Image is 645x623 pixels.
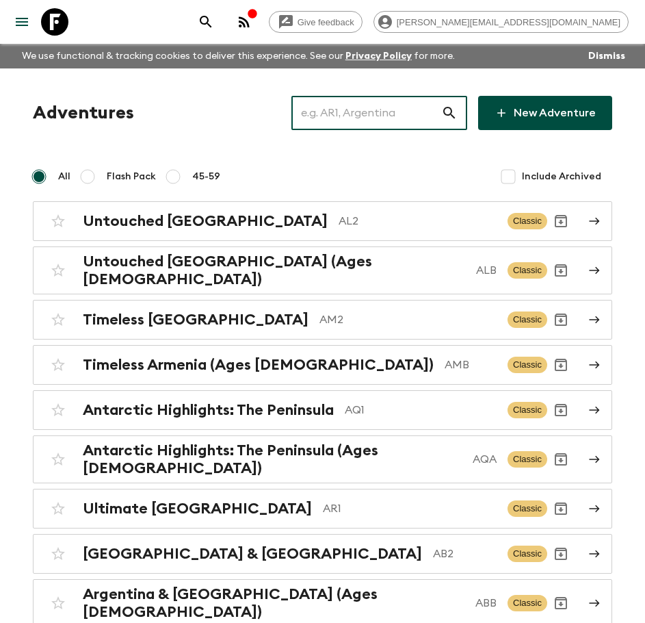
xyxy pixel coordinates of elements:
[547,396,575,424] button: Archive
[389,17,628,27] span: [PERSON_NAME][EMAIL_ADDRESS][DOMAIN_NAME]
[83,545,422,563] h2: [GEOGRAPHIC_DATA] & [GEOGRAPHIC_DATA]
[33,300,612,340] a: Timeless [GEOGRAPHIC_DATA]AM2ClassicArchive
[83,401,334,419] h2: Antarctic Highlights: The Peninsula
[345,402,497,418] p: AQ1
[33,435,612,483] a: Antarctic Highlights: The Peninsula (Ages [DEMOGRAPHIC_DATA])AQAClassicArchive
[192,8,220,36] button: search adventures
[547,351,575,379] button: Archive
[319,311,497,328] p: AM2
[107,170,156,183] span: Flash Pack
[269,11,363,33] a: Give feedback
[373,11,629,33] div: [PERSON_NAME][EMAIL_ADDRESS][DOMAIN_NAME]
[508,357,547,373] span: Classic
[339,213,497,229] p: AL2
[33,390,612,430] a: Antarctic Highlights: The PeninsulaAQ1ClassicArchive
[547,306,575,333] button: Archive
[508,546,547,562] span: Classic
[476,262,497,279] p: ALB
[8,8,36,36] button: menu
[522,170,601,183] span: Include Archived
[478,96,612,130] a: New Adventure
[83,212,328,230] h2: Untouched [GEOGRAPHIC_DATA]
[547,589,575,617] button: Archive
[291,94,441,132] input: e.g. AR1, Argentina
[33,489,612,529] a: Ultimate [GEOGRAPHIC_DATA]AR1ClassicArchive
[547,446,575,473] button: Archive
[83,253,465,288] h2: Untouched [GEOGRAPHIC_DATA] (Ages [DEMOGRAPHIC_DATA])
[33,201,612,241] a: Untouched [GEOGRAPHIC_DATA]AL2ClassicArchive
[83,500,312,518] h2: Ultimate [GEOGRAPHIC_DATA]
[16,44,460,68] p: We use functional & tracking cookies to deliver this experience. See our for more.
[547,495,575,522] button: Archive
[508,262,547,279] span: Classic
[508,451,547,468] span: Classic
[33,246,612,294] a: Untouched [GEOGRAPHIC_DATA] (Ages [DEMOGRAPHIC_DATA])ALBClassicArchive
[433,546,497,562] p: AB2
[508,595,547,611] span: Classic
[83,311,308,329] h2: Timeless [GEOGRAPHIC_DATA]
[547,257,575,284] button: Archive
[585,47,629,66] button: Dismiss
[547,207,575,235] button: Archive
[192,170,220,183] span: 45-59
[508,402,547,418] span: Classic
[33,345,612,385] a: Timeless Armenia (Ages [DEMOGRAPHIC_DATA])AMBClassicArchive
[290,17,362,27] span: Give feedback
[33,534,612,574] a: [GEOGRAPHIC_DATA] & [GEOGRAPHIC_DATA]AB2ClassicArchive
[475,595,497,611] p: ABB
[345,51,412,61] a: Privacy Policy
[323,500,497,517] p: AR1
[445,357,497,373] p: AMB
[58,170,70,183] span: All
[83,585,464,621] h2: Argentina & [GEOGRAPHIC_DATA] (Ages [DEMOGRAPHIC_DATA])
[83,356,434,374] h2: Timeless Armenia (Ages [DEMOGRAPHIC_DATA])
[33,99,134,127] h1: Adventures
[508,311,547,328] span: Classic
[473,451,497,468] p: AQA
[547,540,575,568] button: Archive
[508,500,547,517] span: Classic
[83,442,462,477] h2: Antarctic Highlights: The Peninsula (Ages [DEMOGRAPHIC_DATA])
[508,213,547,229] span: Classic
